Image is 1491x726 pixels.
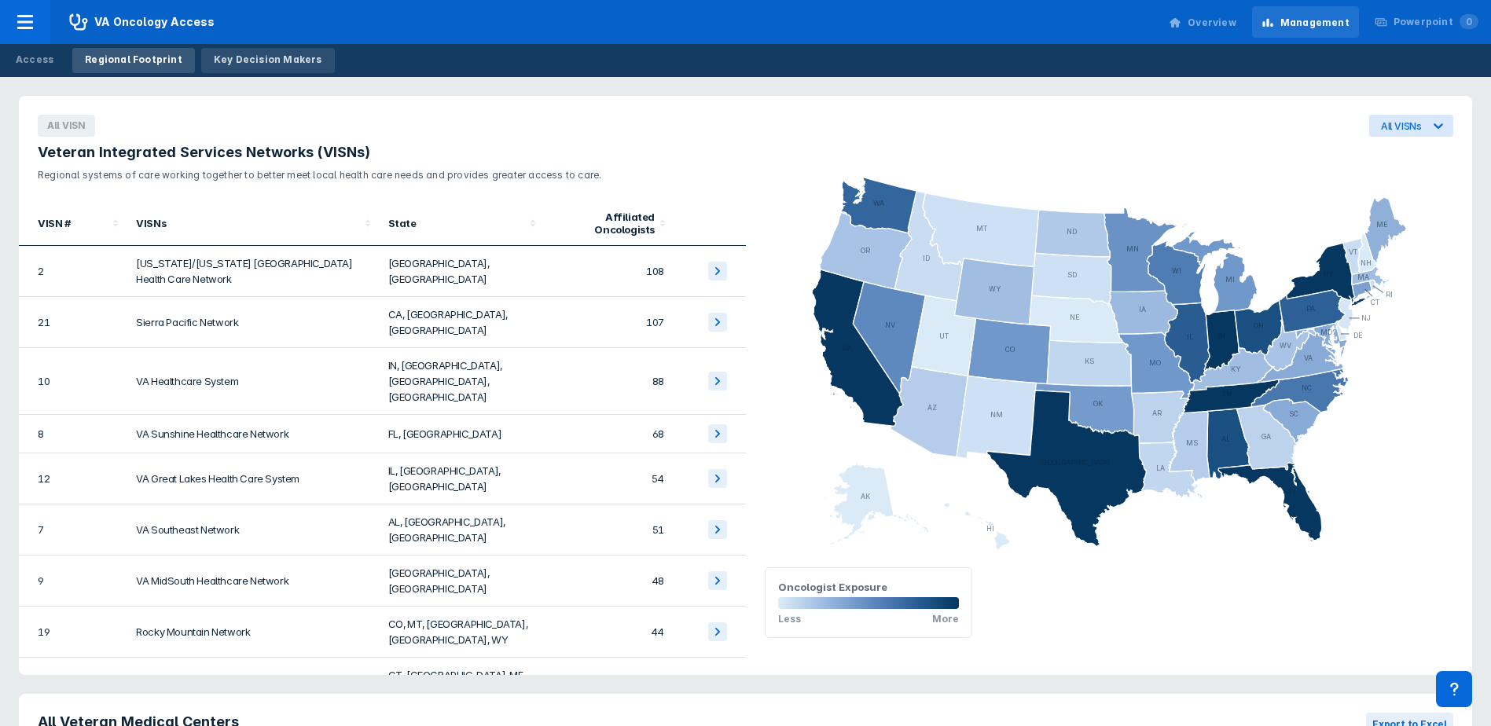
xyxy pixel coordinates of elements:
p: Regional systems of care working together to better meet local health care needs and provides gre... [38,162,727,182]
td: 8 [19,415,127,453]
td: 7 [19,504,127,555]
td: CO, MT, [GEOGRAPHIC_DATA], [GEOGRAPHIC_DATA], WY [379,607,545,658]
span: All VISN [38,115,95,137]
td: Sierra Pacific Network [127,297,378,348]
td: 108 [544,246,674,297]
td: 68 [544,415,674,453]
td: 9 [19,555,127,607]
td: 19 [19,607,127,658]
td: 51 [544,504,674,555]
div: Affiliated Oncologists [553,211,655,236]
td: AL, [GEOGRAPHIC_DATA], [GEOGRAPHIC_DATA] [379,504,545,555]
td: 21 [19,297,127,348]
td: IL, [GEOGRAPHIC_DATA], [GEOGRAPHIC_DATA] [379,453,545,504]
a: Access [3,48,66,73]
td: [GEOGRAPHIC_DATA], [GEOGRAPHIC_DATA] [379,555,545,607]
a: Management [1252,6,1359,38]
td: 54 [544,453,674,504]
a: Regional Footprint [72,48,195,73]
td: 88 [544,348,674,415]
td: [US_STATE]/[US_STATE] [GEOGRAPHIC_DATA] Health Care Network [127,246,378,297]
td: CA, [GEOGRAPHIC_DATA], [GEOGRAPHIC_DATA] [379,297,545,348]
td: VA Southeast Network [127,504,378,555]
td: [GEOGRAPHIC_DATA], [GEOGRAPHIC_DATA] [379,246,545,297]
div: Access [16,53,53,67]
span: Oncologist Exposure [778,581,887,593]
td: 44 [544,607,674,658]
span: 0 [1460,14,1478,29]
a: Overview [1159,6,1246,38]
div: VISNs [136,217,359,229]
div: All VISNs [1381,120,1422,132]
a: Key Decision Makers [201,48,335,73]
td: IN, [GEOGRAPHIC_DATA], [GEOGRAPHIC_DATA], [GEOGRAPHIC_DATA] [379,348,545,415]
div: Contact Support [1436,671,1472,707]
td: Rocky Mountain Network [127,607,378,658]
td: VA MidSouth Healthcare Network [127,555,378,607]
td: VA Sunshine Healthcare Network [127,415,378,453]
td: VA Healthcare System [127,348,378,415]
td: 10 [19,348,127,415]
div: Regional Footprint [85,53,182,67]
td: VA Great Lakes Health Care System [127,453,378,504]
div: Overview [1188,16,1236,30]
td: 2 [19,246,127,297]
div: VISN # [38,217,108,229]
td: 107 [544,297,674,348]
div: Management [1280,16,1350,30]
div: State [388,217,526,229]
p: Less [778,613,801,625]
td: FL, [GEOGRAPHIC_DATA] [379,415,545,453]
div: Key Decision Makers [214,53,322,67]
h3: Veteran Integrated Services Networks (VISNs) [38,143,727,162]
td: 48 [544,555,674,607]
div: Powerpoint [1394,15,1478,29]
td: 12 [19,453,127,504]
p: More [932,613,959,625]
